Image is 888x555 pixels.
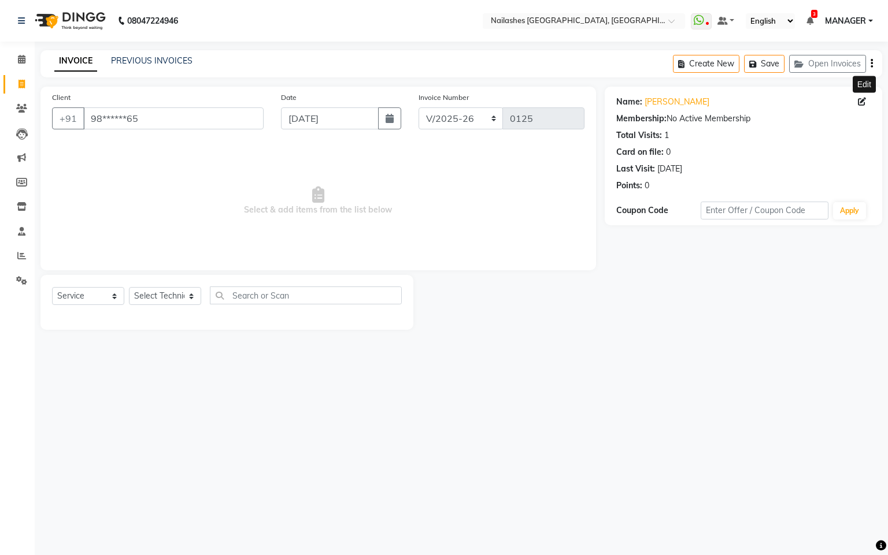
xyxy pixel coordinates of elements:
[666,146,671,158] div: 0
[825,15,866,27] span: MANAGER
[853,76,876,92] div: Edit
[664,129,669,141] div: 1
[616,129,662,141] div: Total Visits:
[210,286,402,304] input: Search or Scan
[811,10,817,18] span: 3
[127,5,178,37] b: 08047224946
[744,55,785,73] button: Save
[616,113,667,125] div: Membership:
[657,163,682,175] div: [DATE]
[616,96,642,108] div: Name:
[111,55,193,66] a: PREVIOUS INVOICES
[616,180,642,192] div: Points:
[616,163,655,175] div: Last Visit:
[616,204,701,217] div: Coupon Code
[54,51,97,72] a: INVOICE
[52,107,84,129] button: +91
[29,5,109,37] img: logo
[419,92,469,103] label: Invoice Number
[281,92,297,103] label: Date
[645,180,649,192] div: 0
[673,55,739,73] button: Create New
[52,92,71,103] label: Client
[789,55,866,73] button: Open Invoices
[616,146,664,158] div: Card on file:
[616,113,871,125] div: No Active Membership
[806,16,813,26] a: 3
[83,107,264,129] input: Search by Name/Mobile/Email/Code
[645,96,709,108] a: [PERSON_NAME]
[52,143,584,259] span: Select & add items from the list below
[701,202,828,219] input: Enter Offer / Coupon Code
[833,202,866,219] button: Apply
